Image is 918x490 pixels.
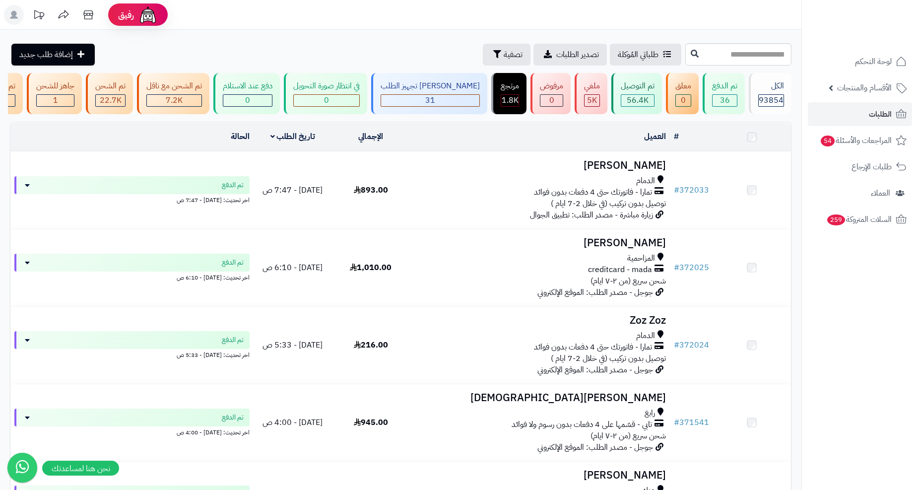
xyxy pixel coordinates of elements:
span: 7.2K [166,94,183,106]
div: 0 [540,95,563,106]
span: تم الدفع [222,258,244,268]
div: 0 [294,95,359,106]
h3: [PERSON_NAME] [414,160,666,171]
a: العملاء [808,181,912,205]
h3: [PERSON_NAME] [414,470,666,481]
a: مرتجع 1.8K [489,73,528,114]
div: دفع عند الاستلام [223,80,272,92]
div: 4950 [585,95,599,106]
h3: [PERSON_NAME] [414,237,666,249]
span: تصفية [504,49,523,61]
span: جوجل - مصدر الطلب: الموقع الإلكتروني [537,286,653,298]
a: #372033 [674,184,709,196]
span: 31 [425,94,435,106]
h3: [PERSON_NAME][DEMOGRAPHIC_DATA] [414,392,666,404]
div: 31 [381,95,479,106]
span: 1,010.00 [350,262,392,274]
span: 1.8K [502,94,519,106]
a: المراجعات والأسئلة54 [808,129,912,152]
span: creditcard - mada [588,264,652,276]
span: 36 [720,94,730,106]
span: تم الدفع [222,180,244,190]
a: الحالة [231,131,250,142]
a: تصدير الطلبات [533,44,607,66]
a: مرفوض 0 [528,73,573,114]
span: # [674,262,679,274]
div: تم التوصيل [621,80,655,92]
span: طلباتي المُوكلة [618,49,658,61]
a: جاهز للشحن 1 [25,73,84,114]
span: زيارة مباشرة - مصدر الطلب: تطبيق الجوال [530,209,653,221]
span: [DATE] - 5:33 ص [262,339,323,351]
div: مرتجع [501,80,519,92]
a: السلات المتروكة259 [808,208,912,231]
span: شحن سريع (من ٢-٧ ايام) [590,275,666,287]
div: [PERSON_NAME] تجهيز الطلب [381,80,480,92]
span: 5K [587,94,597,106]
span: 945.00 [354,417,388,428]
a: إضافة طلب جديد [11,44,95,66]
span: الدمام [636,175,655,187]
span: المراجعات والأسئلة [820,134,892,147]
div: الكل [758,80,784,92]
span: 0 [549,94,554,106]
button: تصفية [483,44,530,66]
span: جوجل - مصدر الطلب: الموقع الإلكتروني [537,441,653,453]
span: تمارا - فاتورتك حتى 4 دفعات بدون فوائد [534,187,652,198]
span: 56.4K [627,94,649,106]
span: رابغ [645,408,655,419]
span: 0 [681,94,686,106]
div: ملغي [584,80,600,92]
a: #371541 [674,417,709,428]
span: 22.7K [100,94,122,106]
a: الكل93854 [747,73,793,114]
a: # [674,131,679,142]
span: شحن سريع (من ٢-٧ ايام) [590,430,666,442]
a: الإجمالي [358,131,383,142]
div: 0 [676,95,691,106]
div: مرفوض [540,80,563,92]
div: اخر تحديث: [DATE] - 6:10 ص [14,272,250,282]
div: في انتظار صورة التحويل [293,80,360,92]
a: #372025 [674,262,709,274]
span: توصيل بدون تركيب (في خلال 2-7 ايام ) [551,352,666,364]
h3: Zoz Zoz [414,315,666,326]
span: 1 [53,94,58,106]
span: تابي - قسّمها على 4 دفعات بدون رسوم ولا فوائد [512,419,652,430]
span: إضافة طلب جديد [19,49,73,61]
span: السلات المتروكة [826,212,892,226]
div: 36 [713,95,737,106]
span: تم الدفع [222,413,244,422]
a: العميل [644,131,666,142]
div: تم الشحن مع ناقل [146,80,202,92]
div: اخر تحديث: [DATE] - 7:47 ص [14,194,250,205]
a: تم الشحن 22.7K [84,73,135,114]
a: تم التوصيل 56.4K [609,73,664,114]
div: 1798 [501,95,519,106]
div: تم الشحن [95,80,126,92]
span: رفيق [118,9,134,21]
span: 0 [245,94,250,106]
a: [PERSON_NAME] تجهيز الطلب 31 [369,73,489,114]
a: في انتظار صورة التحويل 0 [282,73,369,114]
a: تحديثات المنصة [26,5,51,27]
span: توصيل بدون تركيب (في خلال 2-7 ايام ) [551,198,666,210]
div: 22747 [96,95,125,106]
span: 54 [821,136,835,146]
span: [DATE] - 7:47 ص [262,184,323,196]
span: جوجل - مصدر الطلب: الموقع الإلكتروني [537,364,653,376]
span: 0 [324,94,329,106]
span: تمارا - فاتورتك حتى 4 دفعات بدون فوائد [534,342,652,353]
div: اخر تحديث: [DATE] - 4:00 ص [14,426,250,437]
a: طلباتي المُوكلة [610,44,681,66]
span: تم الدفع [222,335,244,345]
span: تصدير الطلبات [556,49,599,61]
img: ai-face.png [138,5,158,25]
span: # [674,417,679,428]
div: 1 [37,95,74,106]
a: تم الدفع 36 [701,73,747,114]
div: معلق [675,80,691,92]
a: #372024 [674,339,709,351]
span: 259 [827,214,845,225]
a: طلبات الإرجاع [808,155,912,179]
